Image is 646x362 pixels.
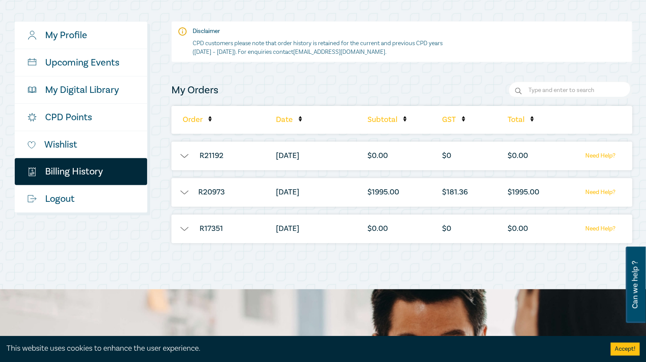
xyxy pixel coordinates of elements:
li: $ 0.00 [363,214,417,243]
a: Need Help? [573,187,627,198]
li: [DATE] [272,178,343,207]
li: $ 1995.00 [363,178,417,207]
a: My Digital Library [15,76,147,103]
li: $ 0.00 [503,214,549,243]
li: R17351 [171,214,252,243]
li: Total [503,106,549,134]
li: [DATE] [272,142,343,170]
a: Logout [15,185,147,212]
a: Need Help? [573,151,627,161]
li: $ 181.36 [438,178,483,207]
li: R20973 [171,178,252,207]
li: Order [171,106,252,134]
div: This website uses cookies to enhance the user experience. [7,343,597,354]
button: Accept cookies [610,342,639,355]
li: GST [438,106,483,134]
a: Upcoming Events [15,49,147,76]
a: Need Help? [573,224,627,234]
a: $Billing History [15,158,147,185]
li: $ 0.00 [503,142,549,170]
span: Can we help ? [631,252,639,318]
li: Date [272,106,343,134]
li: $ 0 [438,214,483,243]
tspan: $ [30,169,31,173]
h4: My Orders [171,83,218,97]
li: $ 1995.00 [503,178,549,207]
li: Subtotal [363,106,417,134]
strong: Disclaimer [193,27,220,35]
input: Search [508,82,632,99]
a: CPD Points [15,104,147,131]
li: [DATE] [272,214,343,243]
a: [EMAIL_ADDRESS][DOMAIN_NAME] [293,48,385,56]
a: My Profile [15,22,147,49]
a: Wishlist [15,131,147,158]
li: R21192 [171,142,252,170]
li: $ 0.00 [363,142,417,170]
p: CPD customers please note that order history is retained for the current and previous CPD years (... [193,39,459,56]
li: $ 0 [438,142,483,170]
